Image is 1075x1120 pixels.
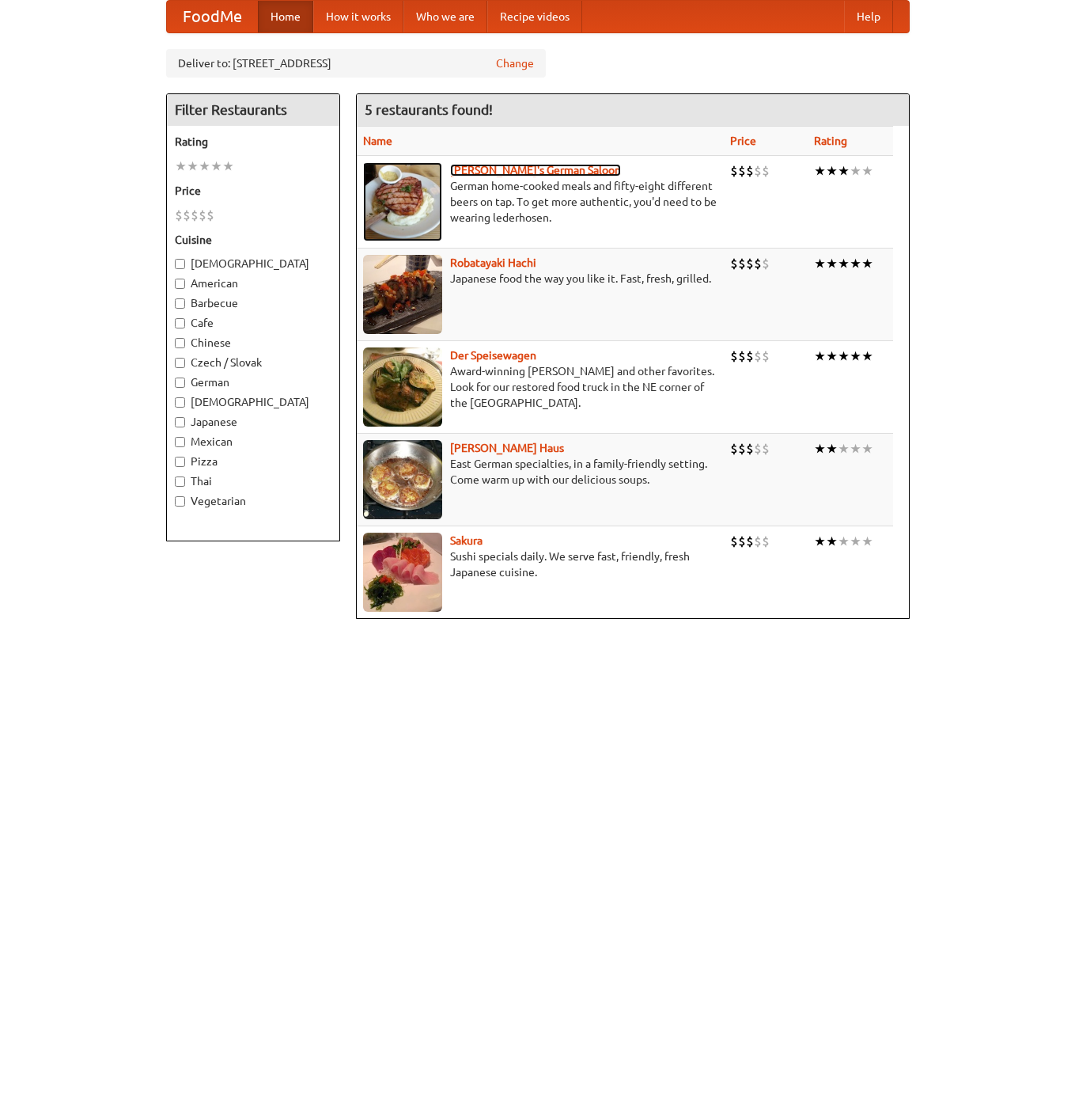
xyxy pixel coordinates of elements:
[175,358,185,368] input: Czech / Slovak
[838,440,850,457] li: ★
[313,1,403,32] a: How it works
[762,162,770,180] li: $
[738,162,746,180] li: $
[746,533,754,550] li: $
[826,347,838,365] li: ★
[838,347,850,365] li: ★
[496,55,534,71] a: Change
[754,255,762,272] li: $
[363,271,717,287] p: Japanese food the way you like it. Fast, fresh, grilled.
[850,255,861,272] li: ★
[861,440,873,457] li: ★
[826,533,838,550] li: ★
[762,533,770,550] li: $
[450,349,536,362] a: Der Speisewagen
[730,533,738,550] li: $
[167,1,258,32] a: FoodMe
[175,473,331,489] label: Thai
[175,496,185,507] input: Vegetarian
[363,440,442,519] img: kohlhaus.jpg
[166,49,546,78] div: Deliver to: [STREET_ADDRESS]
[730,135,756,147] a: Price
[487,1,582,32] a: Recipe videos
[754,440,762,457] li: $
[363,178,717,226] p: German home-cooked meals and fifty-eight different beers on tap. To get more authentic, you'd nee...
[258,1,313,32] a: Home
[175,298,185,309] input: Barbecue
[175,232,331,248] h5: Cuisine
[210,158,222,175] li: ★
[450,256,536,269] a: Robatayaki Hachi
[730,255,738,272] li: $
[175,275,331,291] label: American
[826,162,838,180] li: ★
[746,162,754,180] li: $
[187,158,199,175] li: ★
[762,347,770,365] li: $
[363,456,717,488] p: East German specialties, in a family-friendly setting. Come warm up with our delicious soups.
[199,207,206,224] li: $
[450,164,621,177] b: [PERSON_NAME]'s German Saloon
[175,158,187,175] li: ★
[175,295,331,311] label: Barbecue
[206,207,214,224] li: $
[814,135,847,147] a: Rating
[814,533,826,550] li: ★
[730,162,738,180] li: $
[175,259,185,269] input: [DEMOGRAPHIC_DATA]
[762,255,770,272] li: $
[175,318,185,328] input: Cafe
[754,162,762,180] li: $
[175,338,185,348] input: Chinese
[363,347,442,427] img: speisewagen.jpg
[363,533,442,612] img: sakura.jpg
[861,162,873,180] li: ★
[175,493,331,509] label: Vegetarian
[450,534,483,547] a: Sakura
[175,417,185,427] input: Japanese
[850,347,861,365] li: ★
[199,158,210,175] li: ★
[175,315,331,331] label: Cafe
[730,440,738,457] li: $
[175,183,331,199] h5: Price
[450,442,564,454] b: [PERSON_NAME] Haus
[175,256,331,271] label: [DEMOGRAPHIC_DATA]
[738,440,746,457] li: $
[861,347,873,365] li: ★
[183,207,191,224] li: $
[175,394,331,410] label: [DEMOGRAPHIC_DATA]
[175,355,331,370] label: Czech / Slovak
[175,454,331,469] label: Pizza
[175,457,185,467] input: Pizza
[363,549,717,580] p: Sushi specials daily. We serve fast, friendly, fresh Japanese cuisine.
[754,533,762,550] li: $
[175,434,331,450] label: Mexican
[175,378,185,388] input: German
[850,533,861,550] li: ★
[814,440,826,457] li: ★
[861,533,873,550] li: ★
[746,440,754,457] li: $
[730,347,738,365] li: $
[175,374,331,390] label: German
[850,440,861,457] li: ★
[403,1,487,32] a: Who we are
[175,207,183,224] li: $
[861,255,873,272] li: ★
[175,134,331,150] h5: Rating
[738,255,746,272] li: $
[363,135,392,147] a: Name
[363,363,717,411] p: Award-winning [PERSON_NAME] and other favorites. Look for our restored food truck in the NE corne...
[850,162,861,180] li: ★
[826,255,838,272] li: ★
[746,255,754,272] li: $
[838,162,850,180] li: ★
[738,347,746,365] li: $
[762,440,770,457] li: $
[363,255,442,334] img: robatayaki.jpg
[167,94,339,126] h4: Filter Restaurants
